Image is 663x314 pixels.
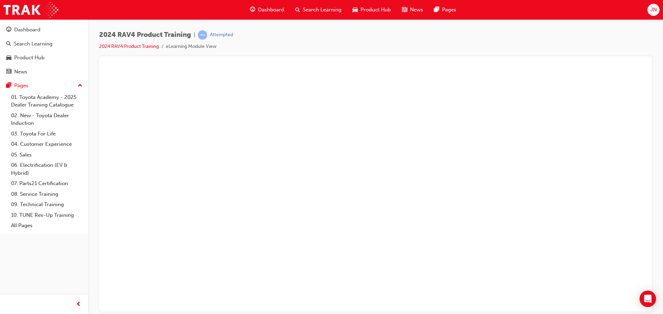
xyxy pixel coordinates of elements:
[78,81,83,90] span: up-icon
[3,79,85,92] button: Pages
[647,4,660,16] button: JN
[14,68,27,76] div: News
[76,300,81,309] span: prev-icon
[303,6,342,14] span: Search Learning
[3,22,85,79] button: DashboardSearch LearningProduct HubNews
[3,23,85,36] a: Dashboard
[210,32,233,38] div: Attempted
[8,210,85,221] a: 10. TUNE Rev-Up Training
[347,3,396,17] a: car-iconProduct Hub
[8,160,85,178] a: 06. Electrification (EV & Hybrid)
[99,43,159,49] a: 2024 RAV4 Product Training
[6,41,11,47] span: search-icon
[6,69,11,75] span: news-icon
[396,3,429,17] a: news-iconNews
[3,2,58,18] img: Trak
[8,110,85,129] a: 02. New - Toyota Dealer Induction
[8,178,85,189] a: 07. Parts21 Certification
[442,6,456,14] span: Pages
[3,38,85,50] a: Search Learning
[290,3,347,17] a: search-iconSearch Learning
[250,6,255,14] span: guage-icon
[14,40,52,48] div: Search Learning
[8,199,85,210] a: 09. Technical Training
[650,6,657,14] span: JN
[361,6,391,14] span: Product Hub
[410,6,423,14] span: News
[198,30,207,40] span: learningRecordVerb_ATTEMPT-icon
[14,54,45,62] div: Product Hub
[8,139,85,150] a: 04. Customer Experience
[258,6,284,14] span: Dashboard
[8,220,85,231] a: All Pages
[402,6,407,14] span: news-icon
[295,6,300,14] span: search-icon
[353,6,358,14] span: car-icon
[8,92,85,110] a: 01. Toyota Academy - 2025 Dealer Training Catalogue
[3,65,85,78] a: News
[194,31,195,39] span: |
[166,43,217,51] li: eLearning Module View
[6,27,11,33] span: guage-icon
[429,3,462,17] a: pages-iconPages
[14,82,28,90] div: Pages
[14,26,40,34] div: Dashboard
[244,3,290,17] a: guage-iconDashboard
[434,6,439,14] span: pages-icon
[3,51,85,64] a: Product Hub
[6,83,11,89] span: pages-icon
[99,31,191,39] span: 2024 RAV4 Product Training
[6,55,11,61] span: car-icon
[8,189,85,200] a: 08. Service Training
[8,150,85,160] a: 05. Sales
[640,291,656,307] div: Open Intercom Messenger
[8,129,85,139] a: 03. Toyota For Life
